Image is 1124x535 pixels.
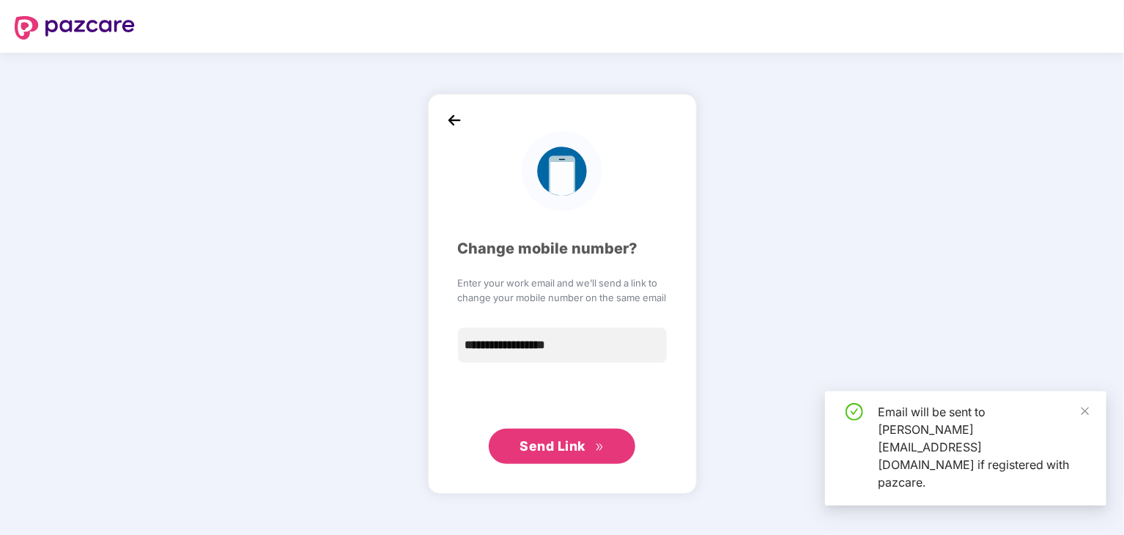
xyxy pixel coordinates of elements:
div: Change mobile number? [458,237,667,260]
span: check-circle [846,403,863,421]
span: double-right [595,443,604,452]
span: Send Link [520,438,585,454]
img: logo [522,131,602,211]
img: logo [15,16,135,40]
div: Email will be sent to [PERSON_NAME][EMAIL_ADDRESS][DOMAIN_NAME] if registered with pazcare. [878,403,1089,491]
span: change your mobile number on the same email [458,290,667,305]
img: back_icon [443,109,465,131]
span: Enter your work email and we’ll send a link to [458,276,667,290]
span: close [1080,406,1090,416]
button: Send Linkdouble-right [489,429,635,464]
